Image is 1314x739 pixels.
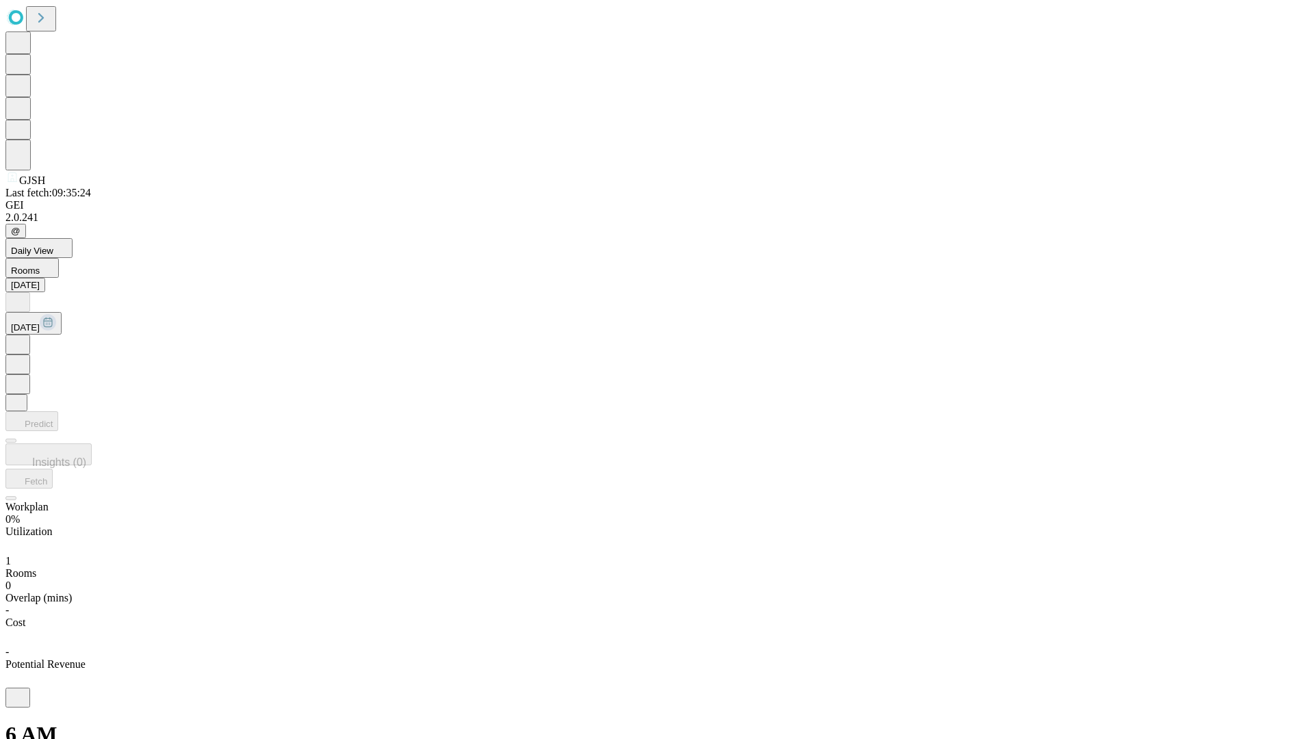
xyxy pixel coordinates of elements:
span: Potential Revenue [5,658,86,670]
span: Daily View [11,246,53,256]
button: Insights (0) [5,443,92,465]
span: - [5,604,9,616]
button: [DATE] [5,312,62,335]
span: Last fetch: 09:35:24 [5,187,91,198]
button: Fetch [5,469,53,489]
button: [DATE] [5,278,45,292]
div: 2.0.241 [5,211,1309,224]
span: 0 [5,580,11,591]
span: 1 [5,555,11,567]
span: @ [11,226,21,236]
button: @ [5,224,26,238]
span: GJSH [19,174,45,186]
span: 0% [5,513,20,525]
span: Insights (0) [32,456,86,468]
span: - [5,646,9,658]
div: GEI [5,199,1309,211]
span: Overlap (mins) [5,592,72,604]
span: Utilization [5,526,52,537]
span: Cost [5,617,25,628]
span: [DATE] [11,322,40,333]
span: Rooms [5,567,36,579]
button: Predict [5,411,58,431]
span: Rooms [11,265,40,276]
button: Rooms [5,258,59,278]
button: Daily View [5,238,73,258]
span: Workplan [5,501,49,513]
